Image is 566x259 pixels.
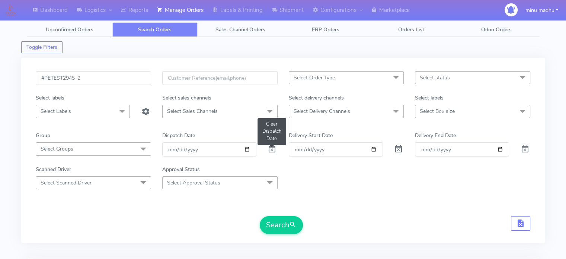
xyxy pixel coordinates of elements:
label: Approval Status [162,165,200,173]
span: Select Sales Channels [167,108,218,115]
span: Search Orders [138,26,172,33]
label: Select labels [415,94,444,102]
span: Select Delivery Channels [294,108,350,115]
label: Select delivery channels [289,94,344,102]
label: Select sales channels [162,94,211,102]
span: Select Labels [41,108,71,115]
label: Delivery End Date [415,132,456,139]
input: Customer Reference(email,phone) [162,71,278,85]
span: Select Scanned Driver [41,179,92,186]
label: Delivery Start Date [289,132,333,139]
span: Select Box size [420,108,455,115]
span: Select status [420,74,450,81]
label: Dispatch Date [162,132,195,139]
span: Orders List [398,26,424,33]
button: Search [260,216,303,234]
span: Select Order Type [294,74,335,81]
span: ERP Orders [312,26,339,33]
label: Scanned Driver [36,165,71,173]
ul: Tabs [27,22,539,37]
span: Unconfirmed Orders [46,26,93,33]
span: Sales Channel Orders [215,26,265,33]
label: Group [36,132,50,139]
span: Odoo Orders [481,26,512,33]
button: Toggle Filters [21,41,63,53]
span: Select Approval Status [167,179,220,186]
button: minu madhu [520,3,564,18]
span: Select Groups [41,145,73,152]
label: Select labels [36,94,64,102]
input: Order Id [36,71,151,85]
